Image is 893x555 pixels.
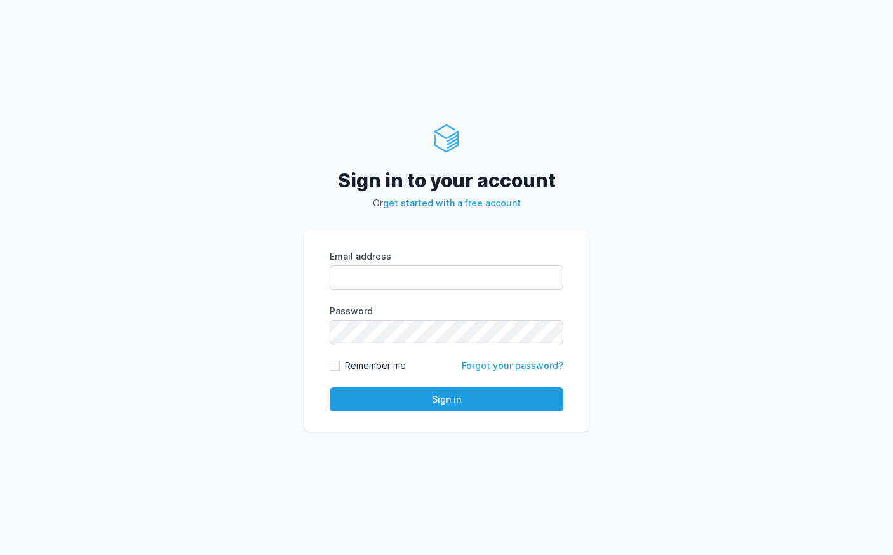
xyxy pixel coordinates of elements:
p: Or [304,197,589,210]
label: Email address [330,250,563,263]
label: Password [330,305,563,318]
img: ServerAuth [431,123,462,154]
a: Forgot your password? [462,360,563,371]
button: Sign in [330,387,563,411]
a: get started with a free account [383,197,521,208]
h2: Sign in to your account [304,169,589,192]
label: Remember me [345,359,406,372]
